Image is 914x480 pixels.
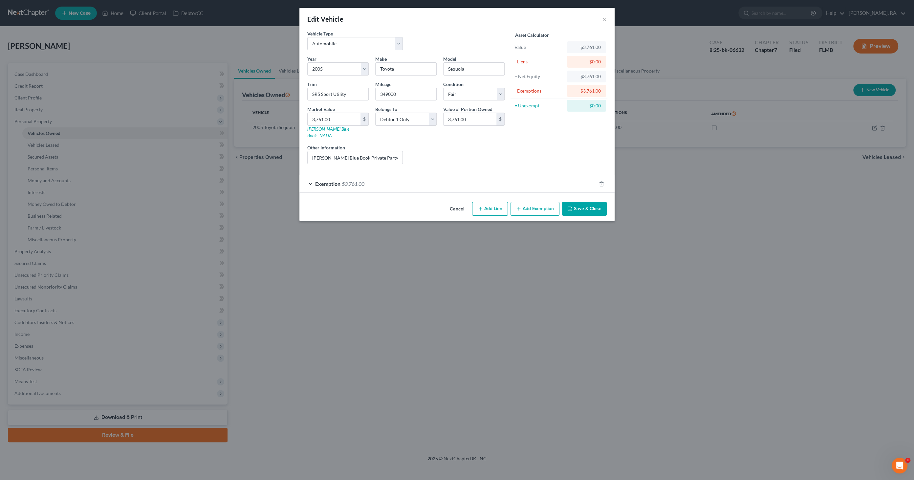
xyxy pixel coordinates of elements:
[515,32,549,38] label: Asset Calculator
[514,88,564,94] div: - Exemptions
[572,44,601,51] div: $3,761.00
[444,113,496,125] input: 0.00
[443,106,492,113] label: Value of Portion Owned
[308,113,360,125] input: 0.00
[572,73,601,80] div: $3,761.00
[342,181,364,187] span: $3,761.00
[511,202,559,216] button: Add Exemption
[443,55,456,62] label: Model
[307,106,335,113] label: Market Value
[319,133,332,138] a: NADA
[375,56,387,62] span: Make
[307,30,333,37] label: Vehicle Type
[514,58,564,65] div: - Liens
[376,63,436,75] input: ex. Nissan
[308,88,368,100] input: ex. LS, LT, etc
[472,202,508,216] button: Add Lien
[307,55,316,62] label: Year
[572,58,601,65] div: $0.00
[444,63,504,75] input: ex. Altima
[445,203,469,216] button: Cancel
[572,102,601,109] div: $0.00
[360,113,368,125] div: $
[602,15,607,23] button: ×
[572,88,601,94] div: $3,761.00
[307,81,317,88] label: Trim
[905,458,910,463] span: 1
[375,81,391,88] label: Mileage
[375,106,397,112] span: Belongs To
[308,151,403,164] input: (optional)
[514,44,564,51] div: Value
[562,202,607,216] button: Save & Close
[443,81,464,88] label: Condition
[307,14,343,24] div: Edit Vehicle
[307,126,349,138] a: [PERSON_NAME] Blue Book
[514,102,564,109] div: = Unexempt
[307,144,345,151] label: Other Information
[376,88,436,100] input: --
[315,181,340,187] span: Exemption
[514,73,564,80] div: = Net Equity
[496,113,504,125] div: $
[892,458,907,473] iframe: Intercom live chat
